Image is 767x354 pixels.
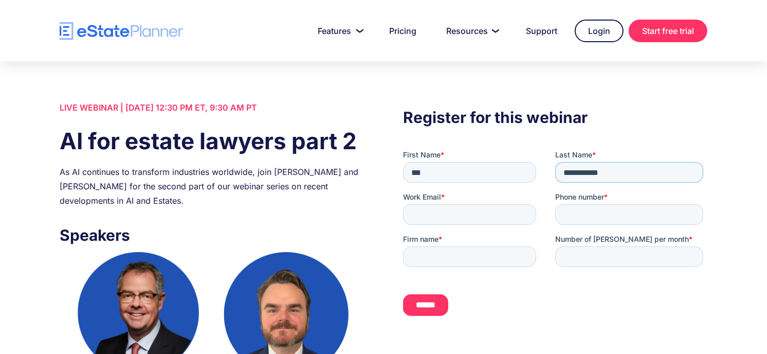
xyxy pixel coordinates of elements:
h3: Speakers [60,223,364,247]
a: Resources [434,21,508,41]
a: Login [575,20,624,42]
a: Pricing [377,21,429,41]
a: Start free trial [629,20,707,42]
h1: AI for estate lawyers part 2 [60,125,364,157]
div: LIVE WEBINAR | [DATE] 12:30 PM ET, 9:30 AM PT [60,100,364,115]
div: As AI continues to transform industries worldwide, join [PERSON_NAME] and [PERSON_NAME] for the s... [60,165,364,208]
h3: Register for this webinar [403,105,707,129]
a: Support [514,21,570,41]
a: Features [305,21,372,41]
iframe: Form 0 [403,150,707,325]
a: home [60,22,183,40]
